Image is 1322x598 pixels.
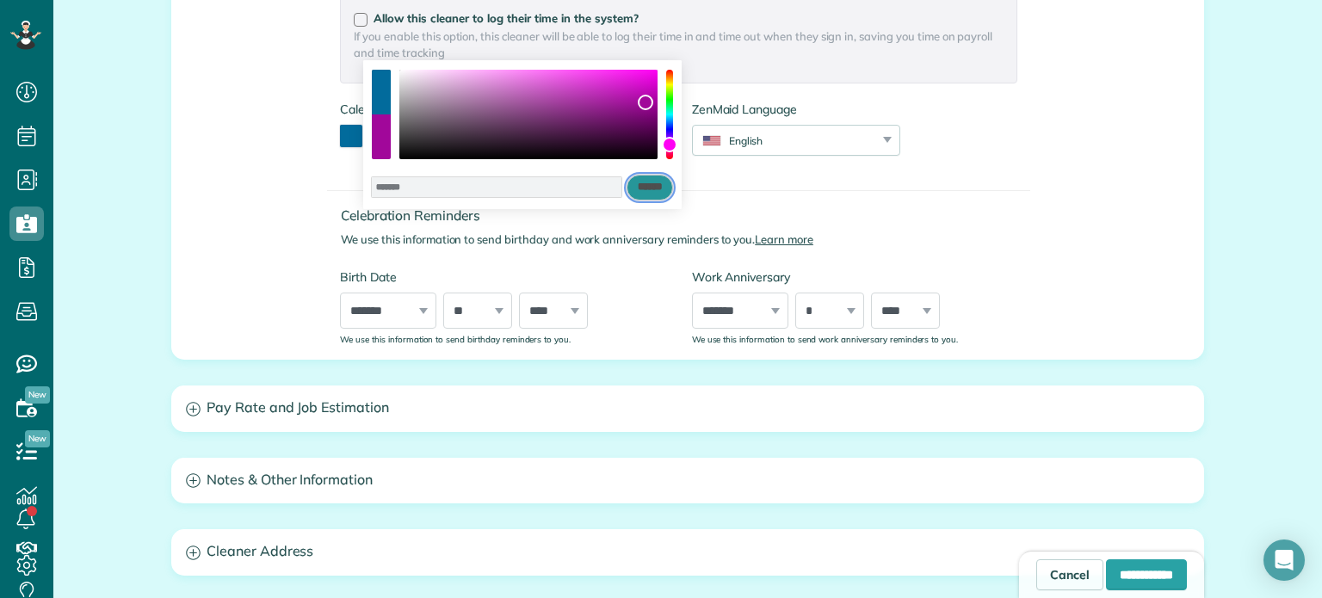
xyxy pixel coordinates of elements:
[354,28,1004,61] span: If you enable this option, this cleaner will be able to log their time in and time out when they ...
[172,386,1203,430] a: Pay Rate and Job Estimation
[363,60,683,209] div: color picker dialog
[692,101,900,118] label: ZenMaid Language
[340,268,665,286] label: Birth Date
[666,70,673,159] div: hue selection slider
[341,208,1030,223] h4: Celebration Reminders
[371,176,622,199] input: color input field
[25,386,50,404] span: New
[340,334,571,344] sub: We use this information to send birthday reminders to you.
[172,530,1203,574] a: Cleaner Address
[1036,559,1103,590] a: Cancel
[693,133,878,148] div: English
[372,70,391,114] button: use previous color
[1263,539,1305,581] div: Open Intercom Messenger
[692,334,958,344] sub: We use this information to send work anniversary reminders to you.
[172,459,1203,502] a: Notes & Other Information
[627,175,673,200] input: save and close
[399,70,658,159] div: color selection area
[340,101,419,118] label: Calendar color
[341,231,1030,248] p: We use this information to send birthday and work anniversary reminders to you.
[755,232,813,246] a: Learn more
[692,268,1017,286] label: Work Anniversary
[25,430,50,447] span: New
[340,125,362,147] button: toggle color picker dialog
[374,11,639,25] span: Allow this cleaner to log their time in the system?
